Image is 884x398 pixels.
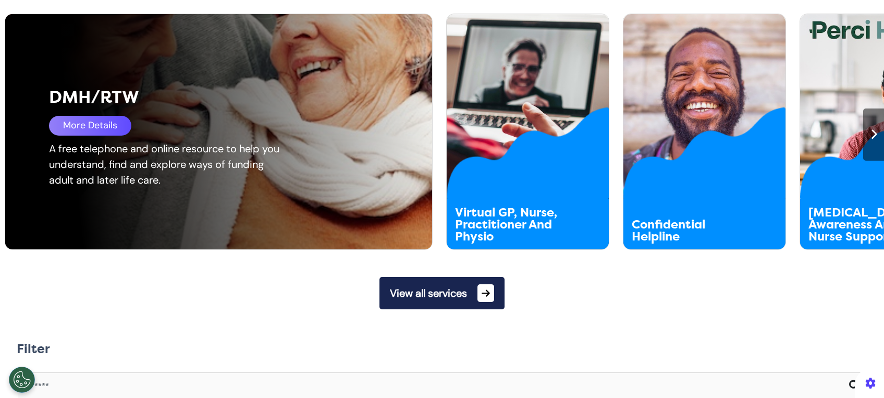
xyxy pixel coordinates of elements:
[9,367,35,393] button: Open Preferences
[49,85,347,111] div: DMH/RTW
[17,342,50,357] h2: Filter
[455,207,569,243] div: Virtual GP, Nurse, Practitioner And Physio
[632,219,745,243] div: Confidential Helpline
[49,116,131,136] div: More Details
[379,277,505,309] button: View all services
[49,141,288,188] div: A free telephone and online resource to help you understand, find and explore ways of funding adu...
